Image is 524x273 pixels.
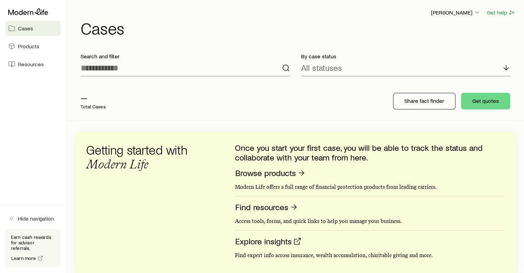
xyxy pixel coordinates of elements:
[431,9,481,17] button: [PERSON_NAME]
[6,39,61,54] a: Products
[404,97,444,104] p: Share fact finder
[235,252,505,259] p: Find expert info across insurance, wealth accumulation, charitable giving and more.
[235,168,306,178] a: Browse products
[235,218,505,225] p: Access tools, forms, and quick links to help you manage your business.
[301,53,511,60] p: By case status
[81,20,516,36] h1: Cases
[235,143,505,162] p: Once you start your first case, you will be able to track the status and collaborate with your te...
[18,61,44,68] span: Resources
[18,43,39,50] span: Products
[18,215,54,222] span: Hide navigation
[86,157,148,172] span: Modern Life
[235,184,505,191] p: Modern Life offers a full range of financial protection products from leading carriers.
[11,234,55,251] p: Earn cash rewards for advisor referrals.
[6,229,61,267] div: Earn cash rewards for advisor referrals.Learn more
[81,104,106,109] p: Total Cases
[393,93,455,109] button: Share fact finder
[18,25,33,32] span: Cases
[11,256,36,261] span: Learn more
[86,143,196,171] h3: Getting started with
[461,93,510,109] button: Get quotes
[235,202,298,213] a: Find resources
[235,236,302,247] a: Explore insights
[81,93,106,103] p: —
[6,21,61,36] a: Cases
[301,63,342,72] p: All statuses
[81,53,290,60] p: Search and filter
[6,211,61,226] button: Hide navigation
[6,57,61,72] a: Resources
[486,9,516,17] button: Get help
[431,9,481,16] p: [PERSON_NAME]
